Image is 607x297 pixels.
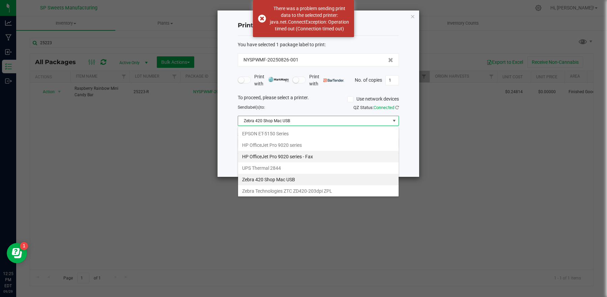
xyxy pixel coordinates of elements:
[233,131,404,138] div: Select a label template.
[374,105,394,110] span: Connected
[243,56,298,63] span: NYSPWMF-20250826-001
[233,94,404,104] div: To proceed, please select a printer.
[238,42,325,47] span: You have selected 1 package label to print
[309,73,344,87] span: Print with
[270,5,349,32] div: There was a problem sending print data to the selected printer: java.net.ConnectException: Operat...
[238,185,399,197] li: Zebra Technologies ZTC ZD420-203dpi ZPL
[268,77,289,82] img: mark_magic_cybra.png
[238,21,399,30] h4: Print package label
[238,174,399,185] li: Zebra 420 Shop Mac USB
[238,128,399,139] li: EPSON ET-5150 Series
[355,77,382,82] span: No. of copies
[238,41,399,48] div: :
[353,105,399,110] span: QZ Status:
[247,105,260,110] span: label(s)
[7,243,27,263] iframe: Resource center
[238,139,399,151] li: HP OfficeJet Pro 9020 series
[238,151,399,162] li: HP OfficeJet Pro 9020 series - Fax
[238,116,390,126] span: Zebra 420 Shop Mac USB
[20,242,28,250] iframe: Resource center unread badge
[238,162,399,174] li: UPS Thermal 2844
[323,79,344,82] img: bartender.png
[347,96,399,103] label: Use network devices
[238,105,265,110] span: Send to:
[254,73,289,87] span: Print with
